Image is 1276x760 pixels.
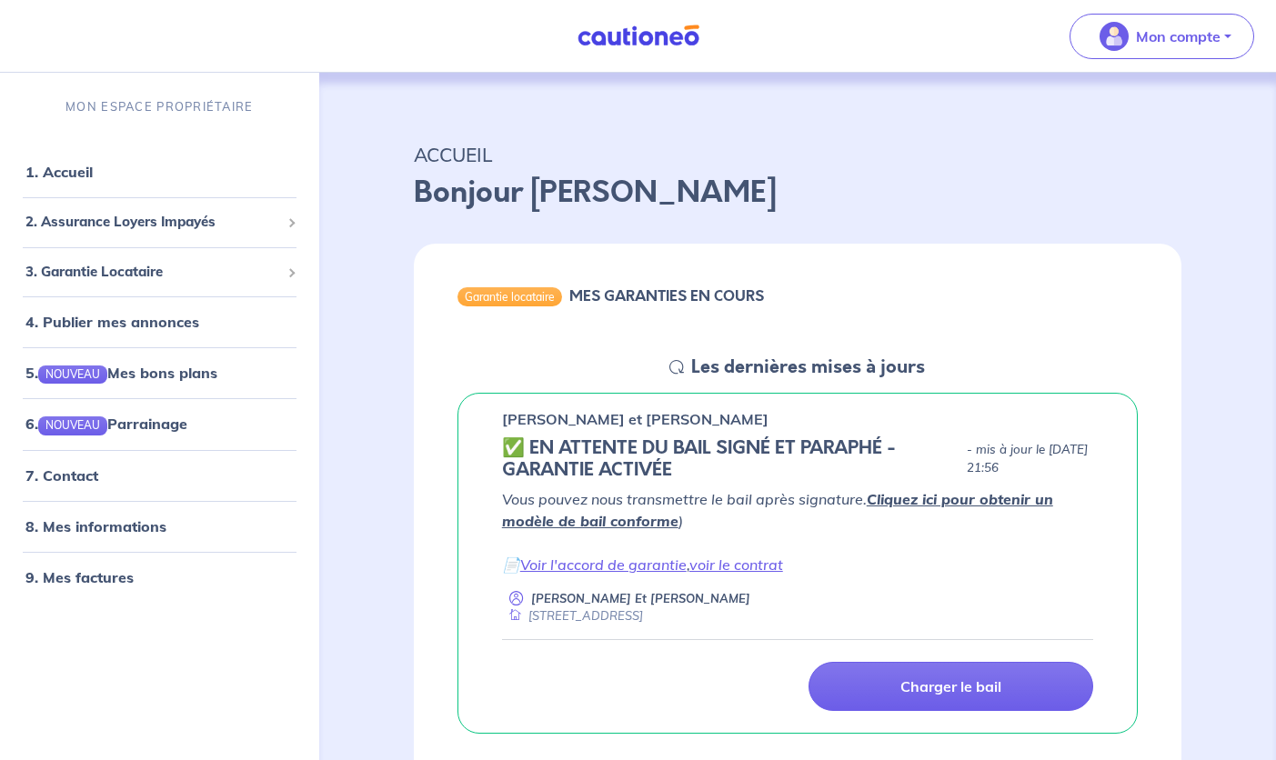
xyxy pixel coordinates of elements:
[569,287,764,305] h6: MES GARANTIES EN COURS
[25,465,98,484] a: 7. Contact
[502,408,769,430] p: [PERSON_NAME] et [PERSON_NAME]
[520,555,687,574] a: Voir l'accord de garantie
[25,567,134,585] a: 9. Mes factures
[7,355,312,391] div: 5.NOUVEAUMes bons plans
[25,364,217,382] a: 5.NOUVEAUMes bons plans
[457,287,562,305] div: Garantie locataire
[7,456,312,493] div: 7. Contact
[25,516,166,535] a: 8. Mes informations
[570,25,707,47] img: Cautioneo
[25,261,280,282] span: 3. Garantie Locataire
[967,441,1093,477] p: - mis à jour le [DATE] 21:56
[1070,14,1254,59] button: illu_account_valid_menu.svgMon compte
[65,98,253,115] p: MON ESPACE PROPRIÉTAIRE
[502,555,783,574] em: 📄 ,
[414,171,1181,215] p: Bonjour [PERSON_NAME]
[900,677,1001,695] p: Charger le bail
[7,304,312,340] div: 4. Publier mes annonces
[7,254,312,289] div: 3. Garantie Locataire
[502,490,1053,530] em: Vous pouvez nous transmettre le bail après signature. )
[1100,22,1129,51] img: illu_account_valid_menu.svg
[7,507,312,544] div: 8. Mes informations
[809,662,1093,711] a: Charger le bail
[691,356,925,378] h5: Les dernières mises à jours
[25,415,187,433] a: 6.NOUVEAUParrainage
[531,590,750,607] p: [PERSON_NAME] Et [PERSON_NAME]
[7,205,312,240] div: 2. Assurance Loyers Impayés
[502,607,643,625] div: [STREET_ADDRESS]
[502,437,960,481] h5: ✅️️️ EN ATTENTE DU BAIL SIGNÉ ET PARAPHÉ - GARANTIE ACTIVÉE
[25,212,280,233] span: 2. Assurance Loyers Impayés
[414,138,1181,171] p: ACCUEIL
[502,437,1093,481] div: state: CONTRACT-SIGNED, Context: IN-LANDLORD,IS-GL-CAUTION-IN-LANDLORD
[7,154,312,190] div: 1. Accueil
[502,490,1053,530] a: Cliquez ici pour obtenir un modèle de bail conforme
[25,313,199,331] a: 4. Publier mes annonces
[7,558,312,595] div: 9. Mes factures
[7,405,312,442] div: 6.NOUVEAUParrainage
[689,555,783,574] a: voir le contrat
[25,163,93,181] a: 1. Accueil
[1136,25,1221,47] p: Mon compte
